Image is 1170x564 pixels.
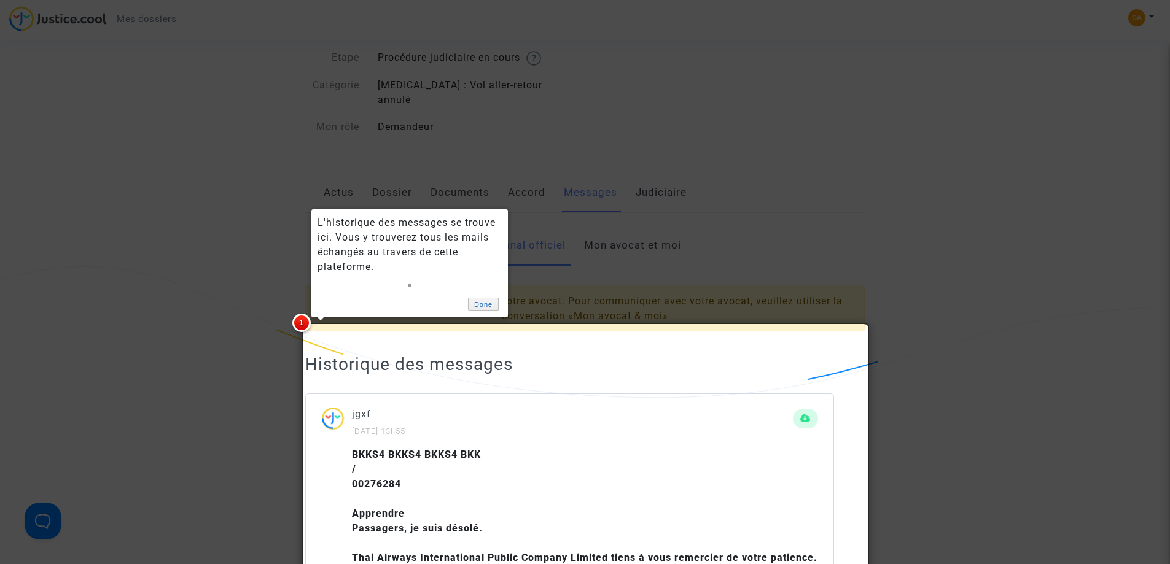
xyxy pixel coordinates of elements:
div: Apprendre [352,506,818,521]
b: 00276284 [352,478,401,490]
div: L'historique des messages se trouve ici. Vous y trouverez tous les mails échangés au travers de c... [318,215,502,274]
h2: Historique des messages [305,353,865,375]
small: [DATE] 13h55 [352,427,405,436]
b: Passagers, je suis désolé. [352,522,483,534]
p: jgxf [352,406,793,422]
img: ... [321,406,352,438]
b: / [352,463,356,475]
span: 1 [292,314,311,332]
b: BKKS4 BKKS4 BKKS4 BKK [352,449,481,460]
a: Done [468,298,499,311]
b: Thai Airways International Public Company Limited tiens à vous remercier de votre patience. [352,552,817,563]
